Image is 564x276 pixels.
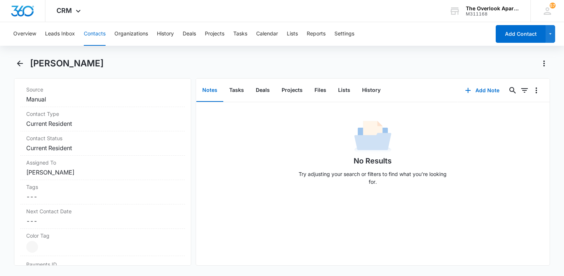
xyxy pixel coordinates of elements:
[354,118,391,155] img: No Data
[356,79,386,102] button: History
[287,22,298,46] button: Lists
[26,207,179,215] label: Next Contact Date
[20,156,185,180] div: Assigned To[PERSON_NAME]
[26,144,179,152] dd: Current Resident
[458,82,507,99] button: Add Note
[26,261,64,268] dt: Payments ID
[26,159,179,166] label: Assigned To
[26,95,179,104] dd: Manual
[295,170,450,186] p: Try adjusting your search or filters to find what you’re looking for.
[354,155,392,166] h1: No Results
[550,3,556,8] div: notifications count
[45,22,75,46] button: Leads Inbox
[26,183,179,191] label: Tags
[20,180,185,204] div: Tags---
[507,84,519,96] button: Search...
[20,256,185,273] div: Payments ID
[332,79,356,102] button: Lists
[256,22,278,46] button: Calendar
[233,22,247,46] button: Tasks
[20,83,185,107] div: SourceManual
[196,79,223,102] button: Notes
[20,131,185,156] div: Contact StatusCurrent Resident
[309,79,332,102] button: Files
[550,3,556,8] span: 57
[26,110,179,118] label: Contact Type
[334,22,354,46] button: Settings
[538,58,550,69] button: Actions
[466,6,520,11] div: account name
[157,22,174,46] button: History
[466,11,520,17] div: account id
[26,134,179,142] label: Contact Status
[14,58,25,69] button: Back
[26,217,179,225] dd: ---
[26,86,179,93] label: Source
[20,107,185,131] div: Contact TypeCurrent Resident
[519,84,530,96] button: Filters
[20,229,185,256] div: Color Tag
[13,22,36,46] button: Overview
[26,168,179,177] dd: [PERSON_NAME]
[205,22,224,46] button: Projects
[183,22,196,46] button: Deals
[20,204,185,229] div: Next Contact Date---
[30,58,104,69] h1: [PERSON_NAME]
[56,7,72,14] span: CRM
[26,119,179,128] dd: Current Resident
[530,84,542,96] button: Overflow Menu
[223,79,250,102] button: Tasks
[307,22,326,46] button: Reports
[84,22,106,46] button: Contacts
[26,192,179,201] dd: ---
[276,79,309,102] button: Projects
[26,232,179,239] label: Color Tag
[114,22,148,46] button: Organizations
[496,25,546,43] button: Add Contact
[250,79,276,102] button: Deals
